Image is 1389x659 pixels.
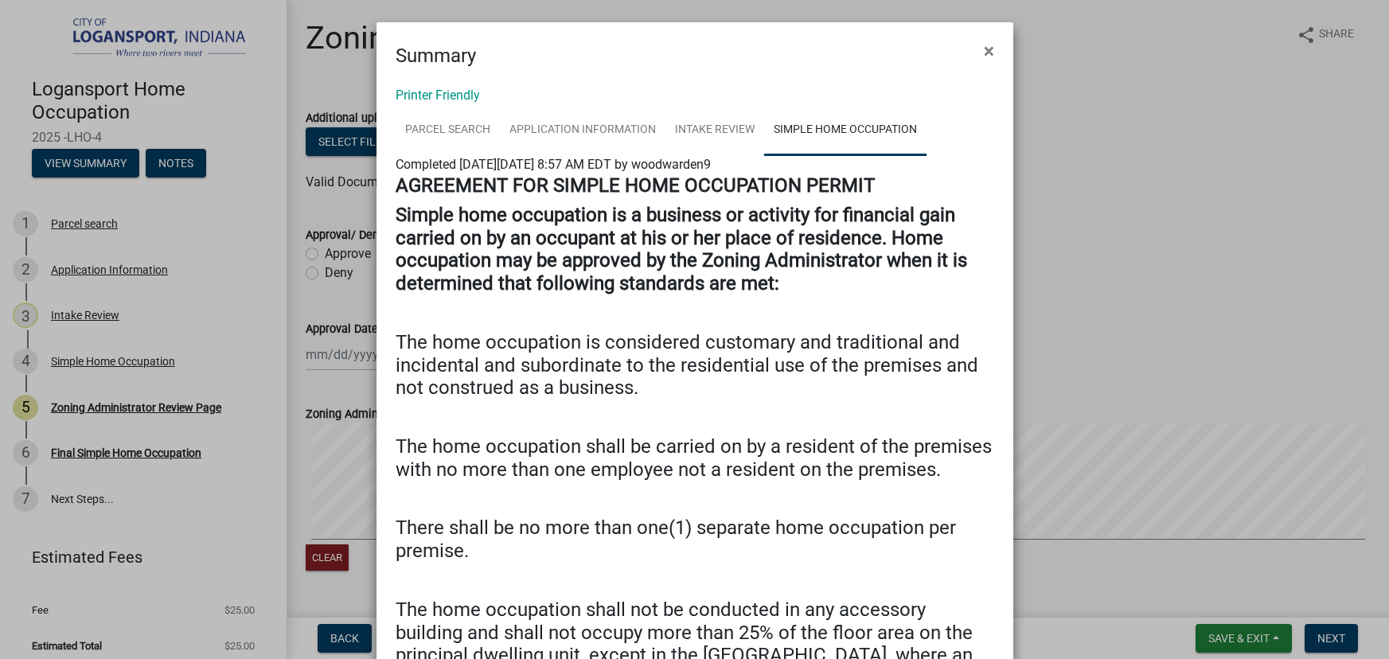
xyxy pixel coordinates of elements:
[764,105,927,156] a: Simple Home Occupation
[500,105,665,156] a: Application Information
[396,157,711,172] span: Completed [DATE][DATE] 8:57 AM EDT by woodwarden9
[396,331,994,400] h4: The home occupation is considered customary and traditional and incidental and subordinate to the...
[396,204,967,294] strong: Simple home occupation is a business or activity for financial gain carried on by an occupant at ...
[396,41,476,70] h4: Summary
[396,105,500,156] a: Parcel search
[396,88,480,103] a: Printer Friendly
[396,174,875,197] strong: AGREEMENT FOR SIMPLE HOME OCCUPATION PERMIT
[984,40,994,62] span: ×
[396,517,994,563] h4: There shall be no more than one(1) separate home occupation per premise.
[396,435,994,482] h4: The home occupation shall be carried on by a resident of the premises with no more than one emplo...
[665,105,764,156] a: Intake Review
[971,29,1007,73] button: Close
